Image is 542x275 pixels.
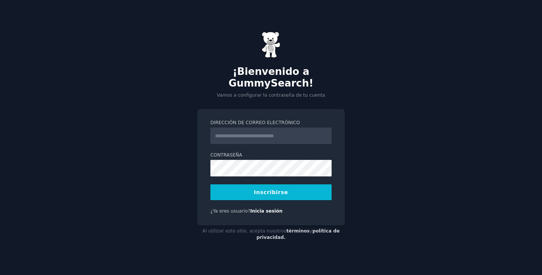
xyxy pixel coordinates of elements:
font: ¡Bienvenido a GummySearch! [228,66,314,89]
img: Osito de goma [262,32,280,58]
font: Dirección de correo electrónico [210,120,300,125]
font: y [310,228,312,234]
a: términos [286,228,310,234]
font: ¿Ya eres usuario? [210,208,250,214]
font: Vamos a configurar la contraseña de tu cuenta [217,93,325,98]
font: Al utilizar este sitio, acepta nuestros [202,228,286,234]
button: Inscribirse [210,184,332,200]
font: Contraseña [210,152,242,158]
a: Inicia sesión [250,208,283,214]
font: Inscribirse [254,189,288,195]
